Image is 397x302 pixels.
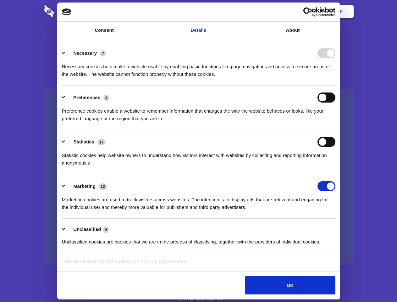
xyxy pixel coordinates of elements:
a: Cookiebot [163,259,187,264]
a: Wistia video thumbnail [44,89,354,263]
label: Necessary [73,50,97,56]
a: Pricing [185,2,212,21]
img: logo-wordmark-white-trans-d4663122ce5f474addd5e946df7df03e33cb6a1c49d2221995e7729f52c070b2.svg [44,5,97,17]
label: Statistics [73,139,94,144]
div: Preference cookies enable a website to remember information that changes the way the website beha... [62,103,335,122]
div: Statistic cookies help website owners to understand how visitors interact with websites by collec... [62,147,335,167]
button: OK [245,276,335,294]
div: Unclassified cookies are cookies that we are in the process of classifying, together with the pro... [62,233,335,246]
a: Contact [255,2,284,21]
h1: Eliminate Slack Data Loss. [44,28,354,51]
button: Unclassified (4) [62,226,113,233]
a: Details [152,22,246,39]
button: Preferences (4) [62,92,113,103]
span: 7 [100,50,106,57]
span: 17 [97,139,106,145]
label: Marketing [73,183,96,189]
a: Consent [57,22,152,39]
div: Marketing cookies are used to track visitors across websites. The intention is to display ads tha... [62,191,335,211]
span: 4 [103,226,109,233]
div: Cookie declaration last updated on [DATE] by [59,258,338,270]
h4: Auto-redaction of sensitive data, encrypted data sharing and self-destructing private chats. Shar... [44,57,354,78]
label: Preferences [73,95,100,100]
a: Login [285,2,312,21]
button: Statistics (17) [62,137,110,147]
button: Marketing (13) [62,181,111,191]
span: 13 [99,183,107,190]
span: 4 [103,95,109,101]
a: Usercentrics Cookiebot - opens in a new window [280,7,335,17]
div: Necessary cookies help make a website usable by enabling basic functions like page navigation and... [62,58,335,78]
button: Necessary (7) [62,48,110,58]
a: About [246,22,340,39]
iframe: Drift Widget Chat Controller [366,271,389,294]
img: logo [62,8,71,15]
